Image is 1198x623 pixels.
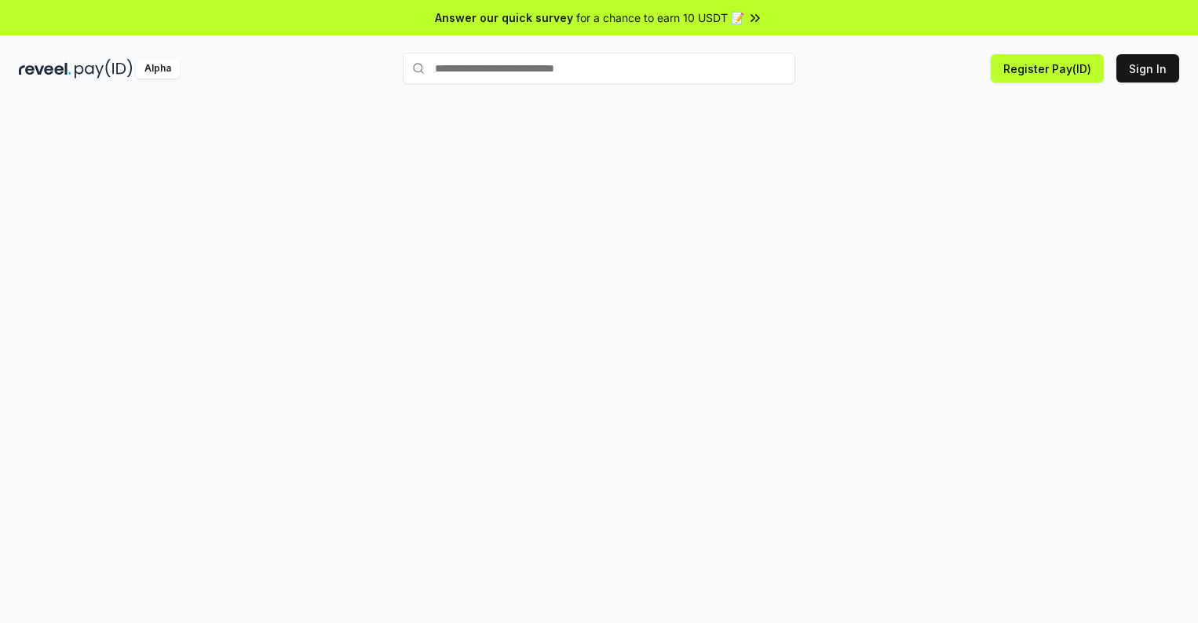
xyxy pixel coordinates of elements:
[576,9,744,26] span: for a chance to earn 10 USDT 📝
[991,54,1104,82] button: Register Pay(ID)
[1116,54,1179,82] button: Sign In
[19,59,71,79] img: reveel_dark
[435,9,573,26] span: Answer our quick survey
[136,59,180,79] div: Alpha
[75,59,133,79] img: pay_id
